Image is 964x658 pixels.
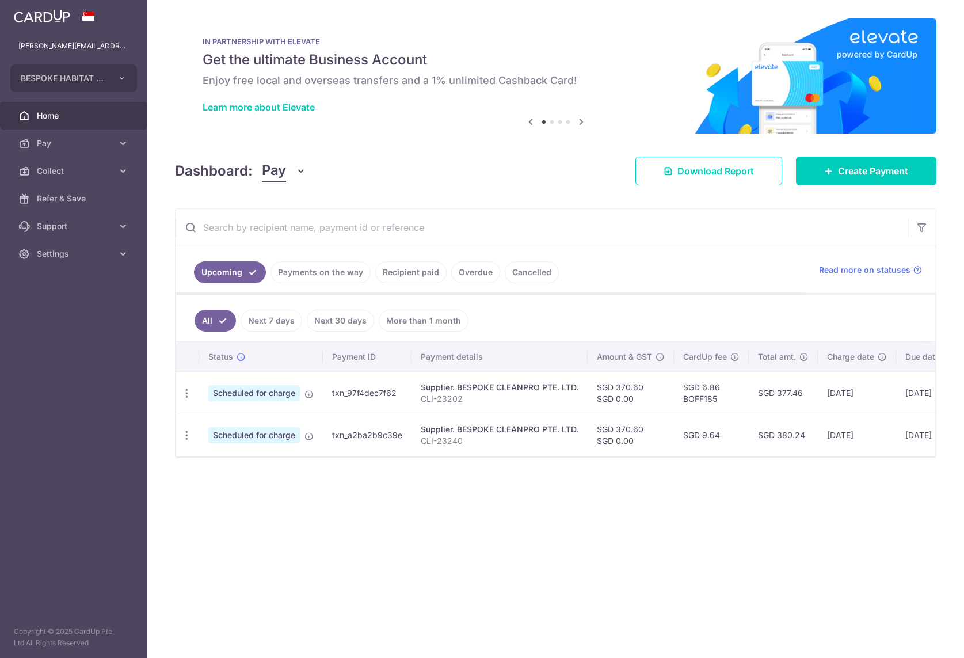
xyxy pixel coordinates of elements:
[175,161,253,181] h4: Dashboard:
[411,342,588,372] th: Payment details
[175,18,936,134] img: Renovation banner
[683,351,727,363] span: CardUp fee
[195,310,236,332] a: All
[905,351,940,363] span: Due date
[818,372,896,414] td: [DATE]
[819,264,910,276] span: Read more on statuses
[203,101,315,113] a: Learn more about Elevate
[674,414,749,456] td: SGD 9.64
[323,414,411,456] td: txn_a2ba2b9c39e
[421,435,578,447] p: CLI-23240
[597,351,652,363] span: Amount & GST
[208,351,233,363] span: Status
[758,351,796,363] span: Total amt.
[896,414,962,456] td: [DATE]
[21,73,106,84] span: BESPOKE HABITAT SHEN PTE. LTD.
[270,261,371,283] a: Payments on the way
[827,351,874,363] span: Charge date
[677,164,754,178] span: Download Report
[379,310,468,332] a: More than 1 month
[749,372,818,414] td: SGD 377.46
[749,414,818,456] td: SGD 380.24
[203,51,909,69] h5: Get the ultimate Business Account
[208,427,300,443] span: Scheduled for charge
[421,424,578,435] div: Supplier. BESPOKE CLEANPRO PTE. LTD.
[203,37,909,46] p: IN PARTNERSHIP WITH ELEVATE
[796,157,936,185] a: Create Payment
[421,393,578,405] p: CLI-23202
[323,342,411,372] th: Payment ID
[37,220,113,232] span: Support
[262,160,306,182] button: Pay
[674,372,749,414] td: SGD 6.86 BOFF185
[194,261,266,283] a: Upcoming
[588,372,674,414] td: SGD 370.60 SGD 0.00
[588,414,674,456] td: SGD 370.60 SGD 0.00
[323,372,411,414] td: txn_97f4dec7f62
[203,74,909,88] h6: Enjoy free local and overseas transfers and a 1% unlimited Cashback Card!
[375,261,447,283] a: Recipient paid
[635,157,782,185] a: Download Report
[307,310,374,332] a: Next 30 days
[14,9,70,23] img: CardUp
[37,193,113,204] span: Refer & Save
[18,40,129,52] p: [PERSON_NAME][EMAIL_ADDRESS][DOMAIN_NAME]
[37,165,113,177] span: Collect
[176,209,908,246] input: Search by recipient name, payment id or reference
[10,64,137,92] button: BESPOKE HABITAT SHEN PTE. LTD.
[838,164,908,178] span: Create Payment
[451,261,500,283] a: Overdue
[819,264,922,276] a: Read more on statuses
[421,382,578,393] div: Supplier. BESPOKE CLEANPRO PTE. LTD.
[37,248,113,260] span: Settings
[262,160,286,182] span: Pay
[241,310,302,332] a: Next 7 days
[37,110,113,121] span: Home
[208,385,300,401] span: Scheduled for charge
[818,414,896,456] td: [DATE]
[505,261,559,283] a: Cancelled
[896,372,962,414] td: [DATE]
[37,138,113,149] span: Pay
